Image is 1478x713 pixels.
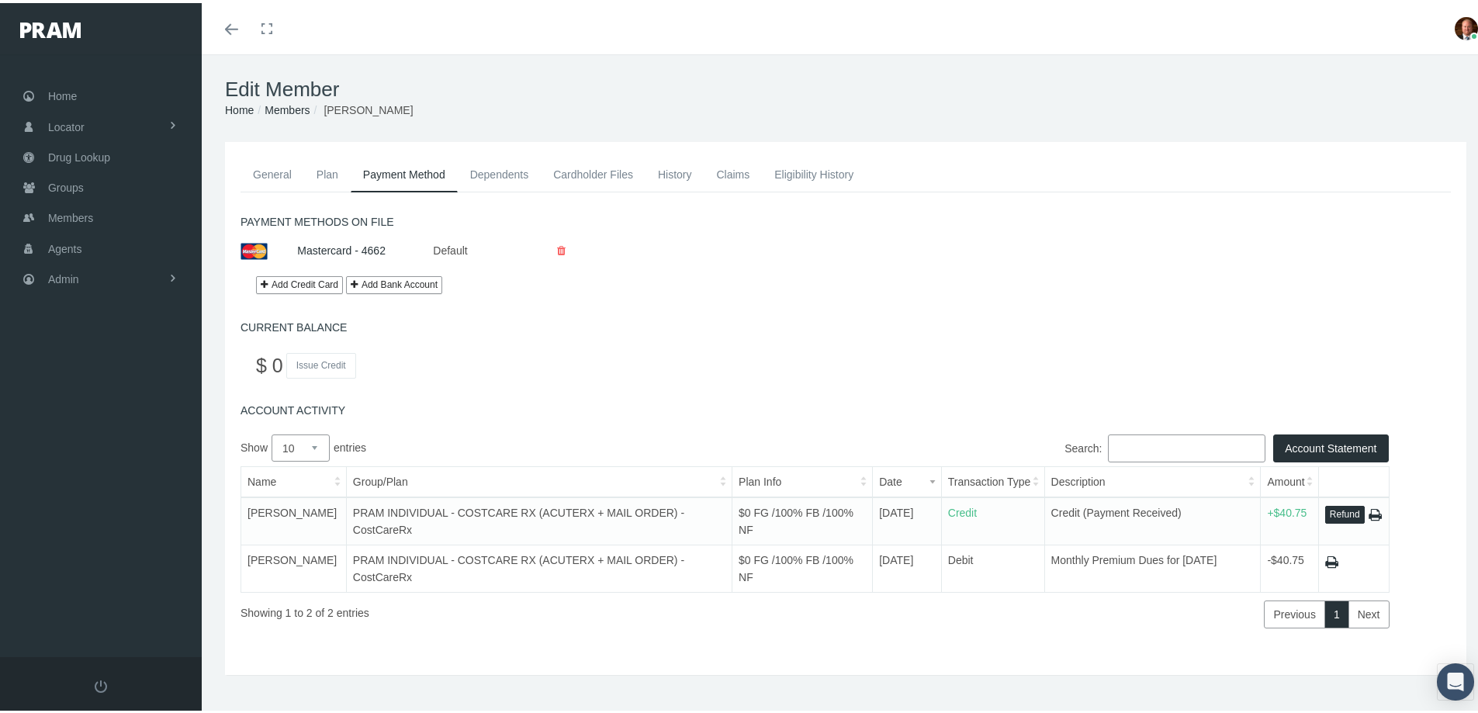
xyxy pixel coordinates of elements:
[225,74,1466,99] h1: Edit Member
[1264,597,1324,625] a: Previous
[20,19,81,35] img: PRAM_20_x_78.png
[1437,660,1474,697] div: Open Intercom Messenger
[1324,597,1349,625] a: 1
[48,170,84,199] span: Groups
[241,401,1451,414] h5: ACCOUNT ACTIVITY
[297,241,386,254] a: Mastercard - 4662
[1108,431,1265,459] input: Search:
[256,273,343,291] a: Add Credit Card
[286,350,356,376] button: Issue Credit
[48,261,79,291] span: Admin
[545,241,577,254] a: Delete
[1348,597,1390,625] a: Next
[1051,504,1182,516] span: Credit (Payment Received)
[48,231,82,261] span: Agents
[256,351,283,373] span: $ 0
[48,200,93,230] span: Members
[1267,551,1303,563] span: -$40.75
[48,78,77,108] span: Home
[458,154,542,189] a: Dependents
[241,154,304,189] a: General
[1325,552,1338,567] a: Print
[879,551,913,563] span: [DATE]
[353,504,684,533] span: PRAM INDIVIDUAL - COSTCARE RX (ACUTERX + MAIL ORDER) - CostCareRx
[1261,463,1318,494] th: Amount: activate to sort column ascending
[941,463,1044,494] th: Transaction Type: activate to sort column ascending
[241,213,1451,226] h5: PAYMENT METHODS ON FILE
[948,551,974,563] span: Debit
[353,551,684,580] span: PRAM INDIVIDUAL - COSTCARE RX (ACUTERX + MAIL ORDER) - CostCareRx
[247,504,337,516] span: [PERSON_NAME]
[646,154,704,189] a: History
[241,318,1451,331] h5: CURRENT BALANCE
[948,504,977,516] span: Credit
[732,463,873,494] th: Plan Info: activate to sort column ascending
[815,431,1265,459] label: Search:
[351,154,458,189] a: Payment Method
[324,101,413,113] span: [PERSON_NAME]
[762,154,866,189] a: Eligibility History
[873,463,942,494] th: Date: activate to sort column ascending
[346,463,732,494] th: Group/Plan: activate to sort column ascending
[541,154,646,189] a: Cardholder Files
[241,463,347,494] th: Name: activate to sort column ascending
[346,273,442,291] button: Add Bank Account
[241,240,268,257] img: master_card.png
[1051,551,1217,563] span: Monthly Premium Dues for [DATE]
[247,551,337,563] span: [PERSON_NAME]
[225,101,254,113] a: Home
[265,101,310,113] a: Members
[704,154,762,189] a: Claims
[421,234,466,261] div: Default
[1369,504,1382,520] a: Print
[739,551,853,580] span: $0 FG /100% FB /100% NF
[1267,504,1307,516] span: +$40.75
[1455,14,1478,37] img: S_Profile_Picture_693.jpg
[739,504,853,533] span: $0 FG /100% FB /100% NF
[241,431,815,459] label: Show entries
[48,140,110,169] span: Drug Lookup
[1273,431,1388,459] button: Account Statement
[1044,463,1261,494] th: Description: activate to sort column ascending
[272,431,330,459] select: Showentries
[48,109,85,139] span: Locator
[879,504,913,516] span: [DATE]
[1325,503,1365,521] button: Refund
[304,154,351,189] a: Plan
